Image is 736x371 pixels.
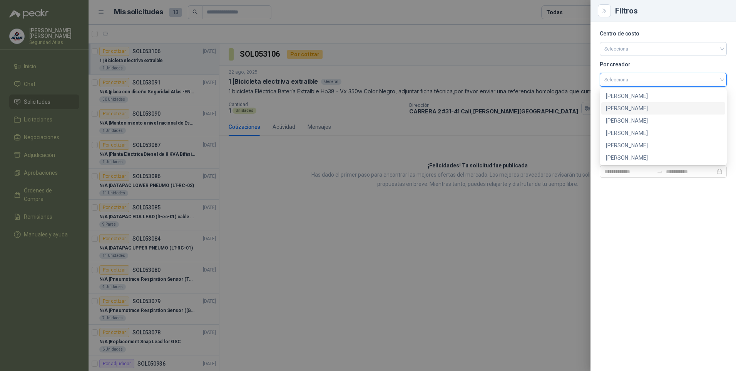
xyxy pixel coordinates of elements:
div: Erika Londoño [601,115,725,127]
span: swap-right [657,169,663,175]
span: to [657,169,663,175]
div: Claudia Patricia Perez Galindez [601,102,725,115]
button: Close [600,6,609,15]
div: Filtros [615,7,727,15]
div: VIVIANA GOMEZ [601,152,725,164]
div: CESAR GARCIA [601,90,725,102]
div: [PERSON_NAME] [606,129,721,137]
div: [PERSON_NAME] [606,104,721,113]
div: [PERSON_NAME] [606,141,721,150]
div: [PERSON_NAME] [606,92,721,100]
p: Centro de costo [600,31,727,36]
div: Pablo Carbonell [601,139,725,152]
p: Por creador [600,62,727,67]
div: Johan Camilo Castro Montealegre [601,127,725,139]
div: [PERSON_NAME] [606,116,721,125]
div: [PERSON_NAME] [606,153,721,162]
